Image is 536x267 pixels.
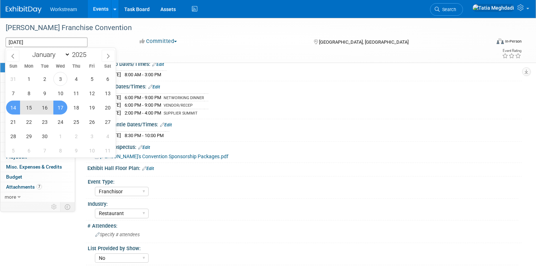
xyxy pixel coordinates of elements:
span: September 17, 2025 [53,101,67,115]
span: Workstream [50,6,77,12]
span: 8:00 AM - 3:00 PM [125,72,161,77]
div: Event Format [445,37,522,48]
a: Tasks26% [0,142,75,152]
span: September 24, 2025 [53,115,67,129]
span: Attachments [6,184,42,190]
span: September 13, 2025 [101,86,115,100]
span: Sun [5,64,21,69]
span: September 8, 2025 [22,86,36,100]
a: Sponsorships [0,132,75,142]
span: September 18, 2025 [69,101,83,115]
span: September 2, 2025 [38,72,52,86]
span: October 11, 2025 [101,144,115,157]
a: Shipments [0,122,75,132]
span: August 31, 2025 [6,72,20,86]
img: Tatia Meghdadi [472,4,515,12]
span: October 8, 2025 [53,144,67,157]
span: September 3, 2025 [53,72,67,86]
button: Committed [137,38,180,45]
span: Wed [53,64,68,69]
td: Toggle Event Tabs [61,202,75,212]
div: [PERSON_NAME] Franchise Convention [3,21,478,34]
a: Giveaways4 [0,112,75,122]
span: September 10, 2025 [53,86,67,100]
span: October 2, 2025 [69,129,83,143]
span: 2:00 PM - 4:00 PM [125,110,161,116]
span: October 10, 2025 [85,144,99,157]
a: [PERSON_NAME]'s Convention Sponsorship Packages.pdf [95,154,228,159]
a: Edit [160,122,172,127]
span: October 6, 2025 [22,144,36,157]
span: Budget [6,174,22,180]
span: September 16, 2025 [38,101,52,115]
span: September 1, 2025 [22,72,36,86]
a: Edit [138,145,150,150]
a: Edit [152,62,164,67]
span: VENDOR/RECEP [164,103,193,108]
span: SUPPLIER SUMMIT [164,111,198,116]
span: September 7, 2025 [6,86,20,100]
span: September 6, 2025 [101,72,115,86]
span: September 15, 2025 [22,101,36,115]
span: NETWORKING DINNER [164,96,204,100]
span: Misc. Expenses & Credits [6,164,62,170]
span: September 25, 2025 [69,115,83,129]
span: September 28, 2025 [6,129,20,143]
span: September 20, 2025 [101,101,115,115]
span: September 29, 2025 [22,129,36,143]
span: October 7, 2025 [38,144,52,157]
a: more [0,192,75,202]
div: Exhibit Hall Dates/Times: [87,81,522,91]
img: ExhibitDay [6,6,42,13]
div: Exhibitor Prospectus: [87,142,522,151]
img: Format-Inperson.png [497,38,504,44]
span: [GEOGRAPHIC_DATA], [GEOGRAPHIC_DATA] [319,39,409,45]
span: October 1, 2025 [53,129,67,143]
div: List Provided by Show: [88,243,518,252]
span: September 12, 2025 [85,86,99,100]
a: Edit [142,166,154,171]
a: Asset Reservations [0,102,75,112]
span: September 30, 2025 [38,129,52,143]
span: September 4, 2025 [69,72,83,86]
span: September 26, 2025 [85,115,99,129]
a: Staff3 [0,83,75,92]
a: Search [430,3,463,16]
span: Mon [21,64,37,69]
input: Year [70,50,92,59]
select: Month [29,50,70,59]
a: Budget [0,172,75,182]
span: September 27, 2025 [101,115,115,129]
div: Booth Dismantle Dates/Times: [87,119,522,128]
div: # Attendees: [87,220,522,229]
a: Playbook [0,152,75,162]
span: September 21, 2025 [6,115,20,129]
div: Event Rating [502,49,521,53]
span: Specify # attendees [95,232,140,237]
span: 6:00 PM - 9:00 PM [125,102,161,108]
div: Booth Set-up Dates/Times: [87,59,522,68]
div: In-Person [505,39,522,44]
span: [PERSON_NAME]'s Convention Sponsorship Packages.pdf [100,154,228,159]
a: Booth [0,73,75,82]
span: September 19, 2025 [85,101,99,115]
span: October 5, 2025 [6,144,20,157]
span: Tue [37,64,53,69]
a: Attachments7 [0,182,75,192]
span: October 4, 2025 [101,129,115,143]
a: Event Information [0,63,75,72]
span: September 22, 2025 [22,115,36,129]
span: 8:30 PM - 10:00 PM [125,133,164,138]
span: September 9, 2025 [38,86,52,100]
a: Edit [148,84,160,89]
a: Travel Reservations4 [0,92,75,102]
input: Event Start Date - End Date [5,37,88,47]
span: September 23, 2025 [38,115,52,129]
span: Sat [100,64,116,69]
span: September 14, 2025 [6,101,20,115]
span: October 9, 2025 [69,144,83,157]
span: more [5,194,16,200]
span: September 5, 2025 [85,72,99,86]
span: Thu [68,64,84,69]
div: Event Type: [88,176,518,185]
